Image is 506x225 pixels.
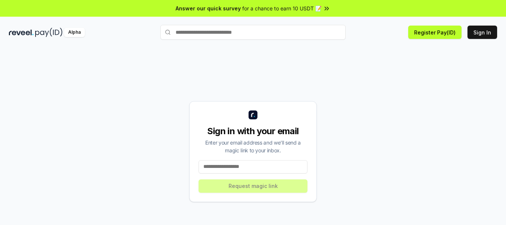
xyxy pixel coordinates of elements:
div: Alpha [64,28,85,37]
div: Enter your email address and we’ll send a magic link to your inbox. [199,139,307,154]
img: logo_small [249,110,257,119]
button: Register Pay(ID) [408,26,462,39]
button: Sign In [467,26,497,39]
span: Answer our quick survey [176,4,241,12]
img: reveel_dark [9,28,34,37]
span: for a chance to earn 10 USDT 📝 [242,4,322,12]
img: pay_id [35,28,63,37]
div: Sign in with your email [199,125,307,137]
